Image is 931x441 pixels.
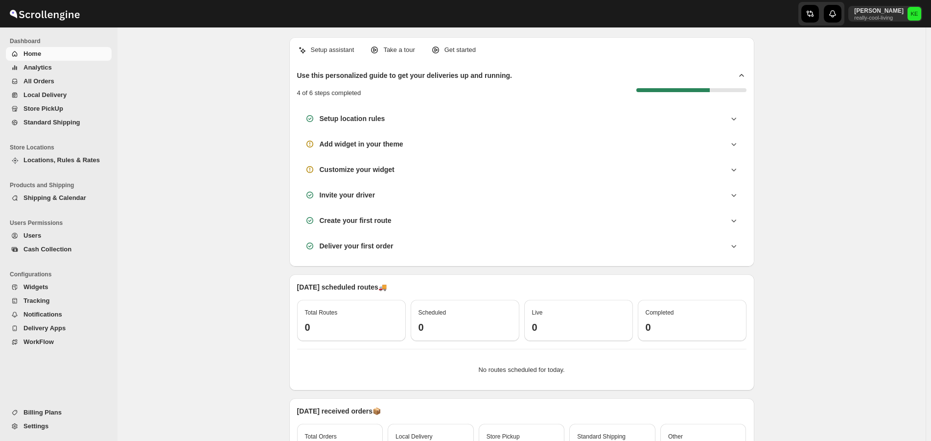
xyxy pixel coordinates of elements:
span: Billing Plans [23,409,62,416]
span: Completed [646,309,674,316]
button: WorkFlow [6,335,112,349]
h3: 0 [419,321,512,333]
span: Users Permissions [10,219,113,227]
button: Notifications [6,308,112,321]
h3: 0 [646,321,739,333]
button: Widgets [6,280,112,294]
h3: Deliver your first order [320,241,394,251]
button: Home [6,47,112,61]
span: Locations, Rules & Rates [23,156,100,164]
button: Users [6,229,112,243]
span: Notifications [23,311,62,318]
h3: 0 [305,321,398,333]
p: Setup assistant [311,45,354,55]
span: Standard Shipping [23,119,80,126]
span: Dashboard [10,37,113,45]
h3: Invite your driver [320,190,375,200]
span: Kermit Erickson [908,7,921,21]
button: Tracking [6,294,112,308]
p: Get started [444,45,476,55]
button: Cash Collection [6,243,112,256]
span: Home [23,50,41,57]
span: Standard Shipping [577,433,626,440]
p: [DATE] scheduled routes 🚚 [297,282,746,292]
span: Store Locations [10,144,113,151]
h2: Use this personalized guide to get your deliveries up and running. [297,71,512,80]
button: Billing Plans [6,406,112,419]
h3: Setup location rules [320,114,385,123]
button: Settings [6,419,112,433]
span: Total Routes [305,309,338,316]
span: Live [532,309,543,316]
span: All Orders [23,77,54,85]
text: KE [911,11,918,17]
span: Scheduled [419,309,446,316]
button: Analytics [6,61,112,74]
span: Store PickUp [23,105,63,112]
img: ScrollEngine [8,1,81,26]
button: User menu [848,6,922,22]
span: Configurations [10,270,113,278]
h3: Customize your widget [320,165,395,174]
span: Local Delivery [23,91,67,98]
span: Store Pickup [487,433,520,440]
button: Delivery Apps [6,321,112,335]
button: All Orders [6,74,112,88]
span: Widgets [23,283,48,291]
h3: 0 [532,321,625,333]
span: Users [23,232,41,239]
span: Other [668,433,683,440]
span: Products and Shipping [10,181,113,189]
h3: Create your first route [320,216,392,225]
span: Settings [23,422,48,430]
p: Take a tour [383,45,415,55]
button: Shipping & Calendar [6,191,112,205]
p: really-cool-living [854,15,904,21]
span: Analytics [23,64,52,71]
p: [PERSON_NAME] [854,7,904,15]
span: Shipping & Calendar [23,194,86,201]
span: WorkFlow [23,338,54,345]
button: Locations, Rules & Rates [6,153,112,167]
span: Local Delivery [396,433,432,440]
p: [DATE] received orders 📦 [297,406,746,416]
span: Cash Collection [23,245,71,253]
h3: Add widget in your theme [320,139,403,149]
span: Total Orders [305,433,337,440]
span: Tracking [23,297,49,304]
p: No routes scheduled for today. [305,365,739,375]
span: Delivery Apps [23,324,66,332]
p: 4 of 6 steps completed [297,88,361,98]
